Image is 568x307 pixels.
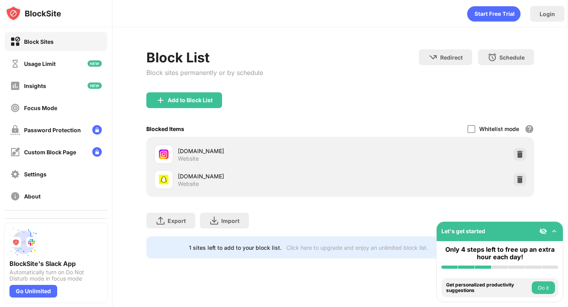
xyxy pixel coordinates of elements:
div: Click here to upgrade and enjoy an unlimited block list. [286,244,428,251]
img: password-protection-off.svg [10,125,20,135]
div: Login [540,11,555,17]
img: lock-menu.svg [92,125,102,135]
div: Whitelist mode [479,125,519,132]
img: push-slack.svg [9,228,38,256]
img: favicons [159,150,168,159]
img: omni-setup-toggle.svg [550,227,558,235]
img: new-icon.svg [88,60,102,67]
div: Import [221,217,239,224]
div: Blocked Items [146,125,184,132]
img: block-on.svg [10,37,20,47]
div: Block sites permanently or by schedule [146,69,263,77]
div: [DOMAIN_NAME] [178,147,340,155]
div: BlockSite's Slack App [9,260,103,268]
div: Settings [24,171,47,178]
img: lock-menu.svg [92,147,102,157]
div: Schedule [499,54,525,61]
div: animation [467,6,521,22]
div: Block List [146,49,263,66]
div: Focus Mode [24,105,57,111]
div: Go Unlimited [9,285,57,298]
div: Custom Block Page [24,149,76,155]
img: settings-off.svg [10,169,20,179]
button: Do it [532,281,555,294]
img: focus-off.svg [10,103,20,113]
img: logo-blocksite.svg [6,6,61,21]
div: Redirect [440,54,463,61]
div: Usage Limit [24,60,56,67]
img: customize-block-page-off.svg [10,147,20,157]
div: Add to Block List [168,97,213,103]
img: new-icon.svg [88,82,102,89]
div: Block Sites [24,38,54,45]
div: Insights [24,82,46,89]
img: insights-off.svg [10,81,20,91]
img: time-usage-off.svg [10,59,20,69]
div: Website [178,180,199,187]
div: Export [168,217,186,224]
div: Password Protection [24,127,81,133]
div: About [24,193,41,200]
div: Only 4 steps left to free up an extra hour each day! [441,246,558,261]
div: Website [178,155,199,162]
div: Get personalized productivity suggestions [446,282,530,294]
div: Let's get started [441,228,485,234]
div: 1 sites left to add to your block list. [189,244,282,251]
div: [DOMAIN_NAME] [178,172,340,180]
img: eye-not-visible.svg [539,227,547,235]
div: Automatically turn on Do Not Disturb mode in focus mode [9,269,103,282]
img: about-off.svg [10,191,20,201]
img: favicons [159,175,168,184]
